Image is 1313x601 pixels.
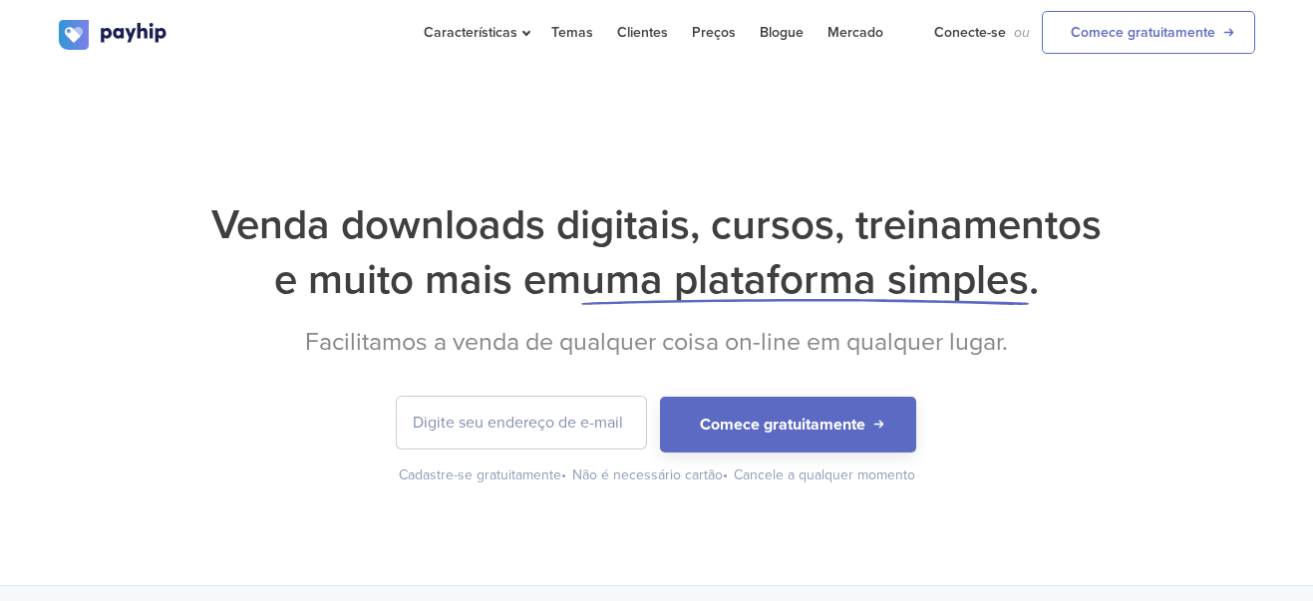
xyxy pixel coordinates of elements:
[424,24,517,41] font: Características
[305,327,1008,357] font: Facilitamos a venda de qualquer coisa on-line em qualquer lugar.
[1042,11,1255,54] a: Comece gratuitamente
[700,415,865,435] font: Comece gratuitamente
[934,24,1006,41] font: Conecte-se
[211,199,1102,250] font: Venda downloads digitais, cursos, treinamentos
[827,24,883,41] font: Mercado
[734,466,915,483] font: Cancele a qualquer momento
[581,254,1029,305] font: uma plataforma simples
[551,24,593,41] font: Temas
[561,466,566,483] font: •
[572,466,723,483] font: Não é necessário cartão
[274,254,581,305] font: e muito mais em
[399,466,561,483] font: Cadastre-se gratuitamente
[1071,24,1215,41] font: Comece gratuitamente
[760,24,804,41] font: Blogue
[1029,254,1039,305] font: .
[660,397,916,452] button: Comece gratuitamente
[59,20,168,50] img: logo.svg
[397,397,646,449] input: Digite seu endereço de e-mail
[723,466,728,483] font: •
[692,24,736,41] font: Preços
[617,24,668,41] font: Clientes
[1014,24,1030,41] font: ou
